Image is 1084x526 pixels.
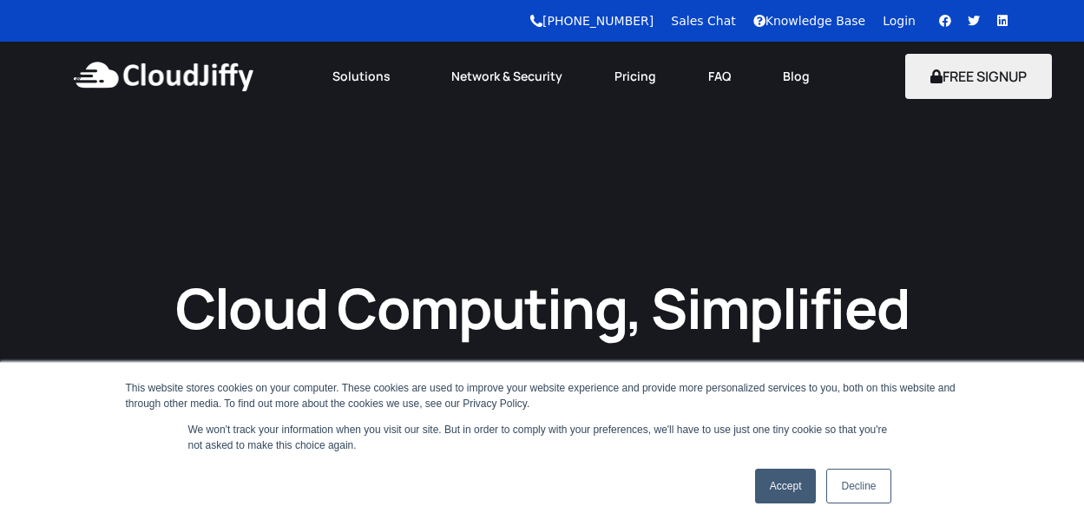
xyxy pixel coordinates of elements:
[126,380,959,411] div: This website stores cookies on your computer. These cookies are used to improve your website expe...
[753,14,866,28] a: Knowledge Base
[188,422,897,453] p: We won't track your information when you visit our site. But in order to comply with your prefere...
[883,14,916,28] a: Login
[152,272,933,344] h1: Cloud Computing, Simplified
[425,57,588,95] a: Network & Security
[306,57,425,95] a: Solutions
[755,469,817,503] a: Accept
[682,57,757,95] a: FAQ
[826,469,890,503] a: Decline
[905,54,1052,99] button: FREE SIGNUP
[757,57,836,95] a: Blog
[905,67,1052,86] a: FREE SIGNUP
[530,14,654,28] a: [PHONE_NUMBER]
[588,57,682,95] a: Pricing
[671,14,735,28] a: Sales Chat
